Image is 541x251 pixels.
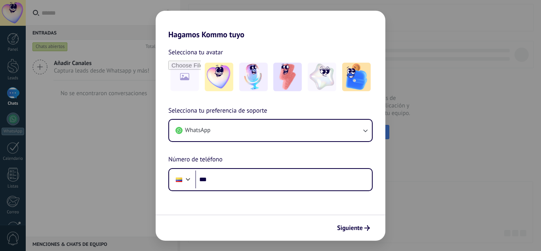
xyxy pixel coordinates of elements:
[169,120,372,141] button: WhatsApp
[156,11,385,39] h2: Hagamos Kommo tuyo
[171,171,187,188] div: Colombia: + 57
[308,63,336,91] img: -4.jpeg
[168,106,267,116] span: Selecciona tu preferencia de soporte
[342,63,371,91] img: -5.jpeg
[205,63,233,91] img: -1.jpeg
[273,63,302,91] img: -3.jpeg
[185,126,210,134] span: WhatsApp
[337,225,363,231] span: Siguiente
[239,63,268,91] img: -2.jpeg
[333,221,373,235] button: Siguiente
[168,47,223,57] span: Selecciona tu avatar
[168,155,223,165] span: Número de teléfono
